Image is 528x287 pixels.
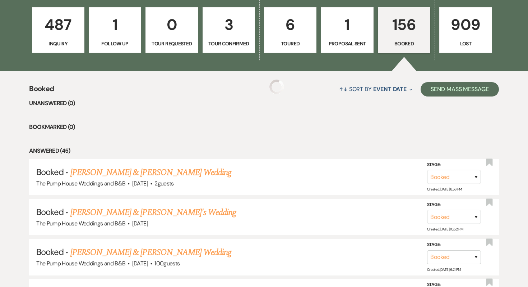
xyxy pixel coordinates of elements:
[89,7,141,53] a: 1Follow Up
[378,7,430,53] a: 156Booked
[36,206,64,218] span: Booked
[427,227,463,232] span: Created: [DATE] 10:52 PM
[269,13,312,37] p: 6
[132,220,148,227] span: [DATE]
[444,13,487,37] p: 909
[427,201,481,209] label: Stage:
[36,166,64,178] span: Booked
[29,99,499,108] li: Unanswered (0)
[373,85,407,93] span: Event Date
[32,7,84,53] a: 487Inquiry
[321,7,373,53] a: 1Proposal Sent
[444,40,487,48] p: Lost
[36,220,125,227] span: The Pump House Weddings and B&B
[37,13,80,37] p: 487
[207,13,250,37] p: 3
[325,40,369,48] p: Proposal Sent
[36,246,64,257] span: Booked
[150,13,193,37] p: 0
[427,267,461,272] span: Created: [DATE] 6:21 PM
[427,187,462,192] span: Created: [DATE] 6:56 PM
[70,246,231,259] a: [PERSON_NAME] & [PERSON_NAME] Wedding
[154,180,174,187] span: 2 guests
[336,80,415,99] button: Sort By Event Date
[70,166,231,179] a: [PERSON_NAME] & [PERSON_NAME] Wedding
[29,122,499,132] li: Bookmarked (0)
[150,40,193,48] p: Tour Requested
[145,7,198,53] a: 0Tour Requested
[70,206,236,219] a: [PERSON_NAME] & [PERSON_NAME]'s Wedding
[427,241,481,249] label: Stage:
[93,40,136,48] p: Follow Up
[93,13,136,37] p: 1
[29,146,499,156] li: Answered (45)
[383,13,426,37] p: 156
[269,80,284,94] img: loading spinner
[325,13,369,37] p: 1
[207,40,250,48] p: Tour Confirmed
[339,85,348,93] span: ↑↓
[203,7,255,53] a: 3Tour Confirmed
[132,180,148,187] span: [DATE]
[269,40,312,48] p: Toured
[383,40,426,48] p: Booked
[439,7,492,53] a: 909Lost
[37,40,80,48] p: Inquiry
[154,260,180,267] span: 100 guests
[36,180,125,187] span: The Pump House Weddings and B&B
[264,7,316,53] a: 6Toured
[29,83,54,99] span: Booked
[132,260,148,267] span: [DATE]
[427,161,481,169] label: Stage:
[421,82,499,97] button: Send Mass Message
[36,260,125,267] span: The Pump House Weddings and B&B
